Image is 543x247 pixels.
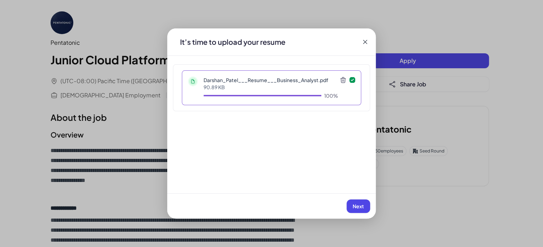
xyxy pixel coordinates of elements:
[204,84,338,91] p: 90.89 KB
[174,37,291,47] div: It’s time to upload your resume
[324,92,338,99] div: 100%
[347,199,370,213] button: Next
[204,76,338,84] p: Darshan_Patel___Resume___Business_Analyst.pdf
[353,203,364,209] span: Next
